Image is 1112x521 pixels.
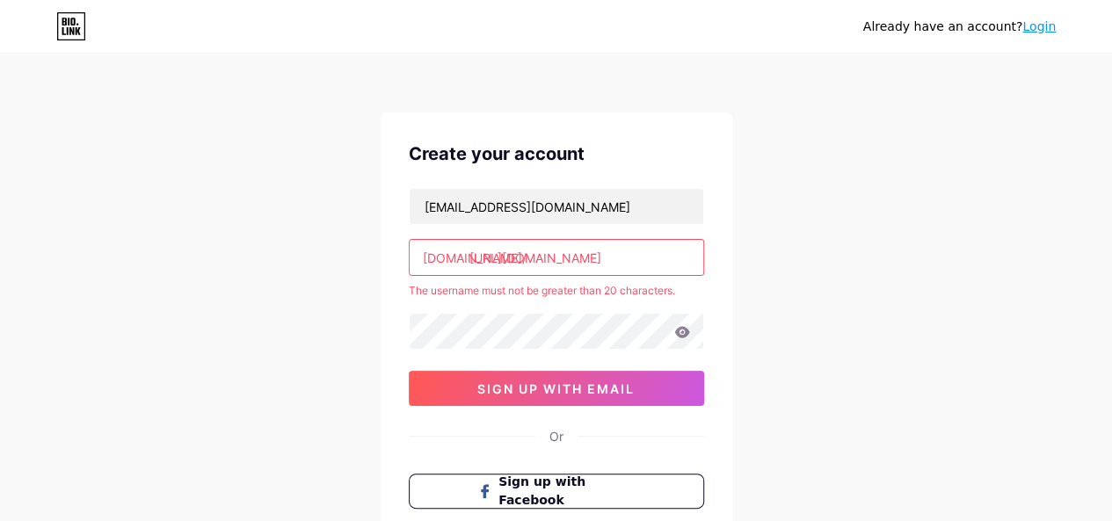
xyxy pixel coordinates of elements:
[28,28,42,42] img: logo_orange.svg
[409,474,704,509] button: Sign up with Facebook
[409,283,704,299] div: The username must not be greater than 20 characters.
[1022,19,1056,33] a: Login
[423,249,527,267] div: [DOMAIN_NAME]/
[477,381,635,396] span: sign up with email
[67,104,157,115] div: Domain Overview
[175,102,189,116] img: tab_keywords_by_traffic_grey.svg
[28,46,42,60] img: website_grey.svg
[410,189,703,224] input: Email
[46,46,193,60] div: Domain: [DOMAIN_NAME]
[410,240,703,275] input: username
[409,141,704,167] div: Create your account
[549,427,563,445] div: Or
[49,28,86,42] div: v 4.0.25
[863,18,1056,36] div: Already have an account?
[47,102,62,116] img: tab_domain_overview_orange.svg
[409,371,704,406] button: sign up with email
[498,473,635,510] span: Sign up with Facebook
[194,104,296,115] div: Keywords by Traffic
